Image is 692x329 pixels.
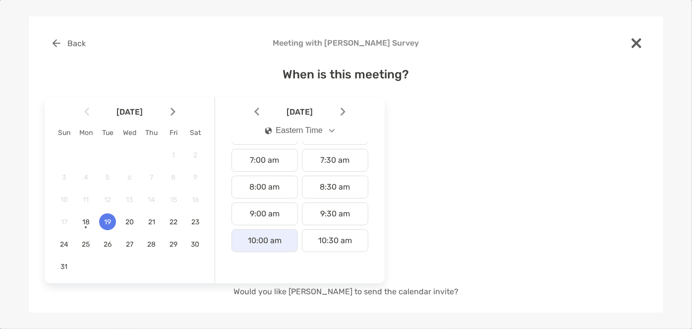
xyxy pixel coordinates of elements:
[77,240,94,249] span: 25
[99,218,116,226] span: 19
[329,129,335,132] img: Open dropdown arrow
[265,126,323,135] div: Eastern Time
[99,240,116,249] span: 26
[165,151,182,159] span: 1
[77,218,94,226] span: 18
[302,149,368,172] div: 7:30 am
[165,196,182,204] span: 15
[265,127,272,134] img: icon
[302,202,368,225] div: 9:30 am
[53,129,75,137] div: Sun
[187,218,204,226] span: 23
[77,173,94,182] span: 4
[187,196,204,204] span: 16
[341,108,346,116] img: Arrow icon
[143,218,160,226] span: 21
[56,218,72,226] span: 17
[121,173,138,182] span: 6
[53,39,60,47] img: button icon
[254,108,259,116] img: Arrow icon
[143,196,160,204] span: 14
[163,129,184,137] div: Fri
[91,107,169,117] span: [DATE]
[77,196,94,204] span: 11
[84,108,89,116] img: Arrow icon
[231,202,298,225] div: 9:00 am
[184,129,206,137] div: Sat
[118,129,140,137] div: Wed
[143,240,160,249] span: 28
[99,173,116,182] span: 5
[231,229,298,252] div: 10:00 am
[231,149,298,172] div: 7:00 am
[302,176,368,198] div: 8:30 am
[187,173,204,182] span: 9
[165,240,182,249] span: 29
[187,151,204,159] span: 2
[56,240,72,249] span: 24
[56,173,72,182] span: 3
[97,129,118,137] div: Tue
[171,108,175,116] img: Arrow icon
[165,218,182,226] span: 22
[121,218,138,226] span: 20
[632,38,641,48] img: close modal
[45,32,94,54] button: Back
[141,129,163,137] div: Thu
[121,196,138,204] span: 13
[75,129,97,137] div: Mon
[261,107,339,117] span: [DATE]
[302,229,368,252] div: 10:30 am
[121,240,138,249] span: 27
[45,285,647,298] p: Would you like [PERSON_NAME] to send the calendar invite?
[231,176,298,198] div: 8:00 am
[99,196,116,204] span: 12
[56,263,72,271] span: 31
[257,119,344,142] button: iconEastern Time
[187,240,204,249] span: 30
[143,173,160,182] span: 7
[56,196,72,204] span: 10
[45,38,647,48] h4: Meeting with [PERSON_NAME] Survey
[45,67,647,81] h4: When is this meeting?
[165,173,182,182] span: 8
